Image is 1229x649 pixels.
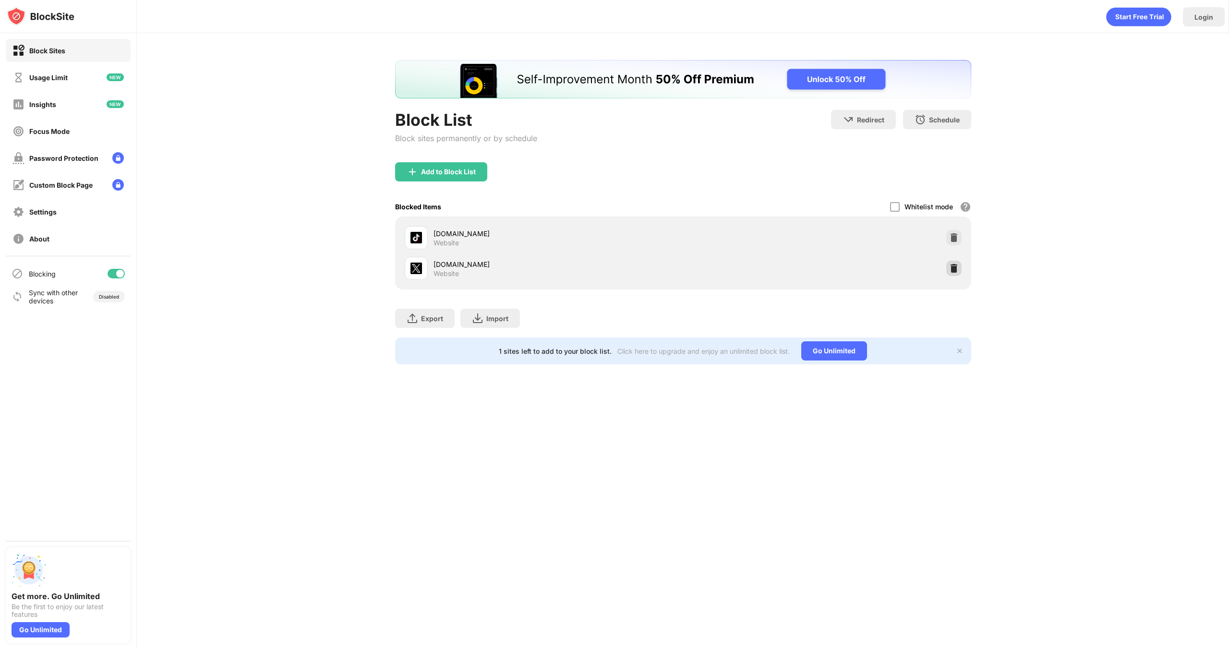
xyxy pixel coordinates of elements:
div: 1 sites left to add to your block list. [499,347,612,355]
img: new-icon.svg [107,100,124,108]
div: Usage Limit [29,73,68,82]
div: Password Protection [29,154,98,162]
img: sync-icon.svg [12,291,23,302]
div: animation [1106,7,1171,26]
div: Settings [29,208,57,216]
div: Login [1194,13,1213,21]
div: Sync with other devices [29,288,78,305]
div: Get more. Go Unlimited [12,591,125,601]
div: Insights [29,100,56,108]
div: Go Unlimited [12,622,70,637]
img: lock-menu.svg [112,179,124,191]
img: focus-off.svg [12,125,24,137]
div: [DOMAIN_NAME] [434,259,683,269]
div: Block Sites [29,47,65,55]
img: x-button.svg [956,347,964,355]
img: insights-off.svg [12,98,24,110]
img: favicons [410,232,422,243]
div: Go Unlimited [801,341,867,361]
div: Blocked Items [395,203,441,211]
img: new-icon.svg [107,73,124,81]
img: about-off.svg [12,233,24,245]
img: customize-block-page-off.svg [12,179,24,191]
div: Block sites permanently or by schedule [395,133,537,143]
div: Add to Block List [421,168,476,176]
div: Block List [395,110,537,130]
div: Focus Mode [29,127,70,135]
img: blocking-icon.svg [12,268,23,279]
img: settings-off.svg [12,206,24,218]
div: Custom Block Page [29,181,93,189]
div: Whitelist mode [904,203,953,211]
img: block-on.svg [12,45,24,57]
div: Export [421,314,443,323]
div: Schedule [929,116,960,124]
img: lock-menu.svg [112,152,124,164]
img: favicons [410,263,422,274]
div: Be the first to enjoy our latest features [12,603,125,618]
img: password-protection-off.svg [12,152,24,164]
div: Disabled [99,294,119,300]
div: Redirect [857,116,884,124]
img: logo-blocksite.svg [7,7,74,26]
div: Click here to upgrade and enjoy an unlimited block list. [617,347,790,355]
img: push-unlimited.svg [12,553,46,588]
div: Blocking [29,270,56,278]
img: time-usage-off.svg [12,72,24,84]
div: Website [434,239,459,247]
div: About [29,235,49,243]
iframe: Banner [395,60,971,98]
div: Import [486,314,508,323]
div: Website [434,269,459,278]
div: [DOMAIN_NAME] [434,228,683,239]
